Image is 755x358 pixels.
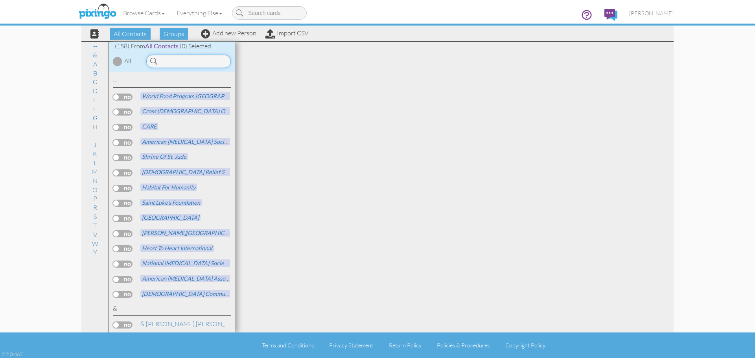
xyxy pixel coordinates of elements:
[89,95,101,105] a: E
[88,167,102,176] a: M
[89,104,101,114] a: F
[140,275,244,282] span: American [MEDICAL_DATA] Association
[160,28,188,40] span: Groups
[109,42,235,51] div: (158) From
[140,319,245,329] a: [PERSON_NAME]
[89,68,101,78] a: B
[89,41,101,51] a: --
[89,86,101,95] a: D
[89,77,101,86] a: C
[2,351,22,358] div: 2.2.0-462
[140,229,245,237] span: [PERSON_NAME][GEOGRAPHIC_DATA]
[145,42,179,50] span: All Contacts
[89,59,101,69] a: A
[89,248,101,257] a: Y
[89,113,101,123] a: G
[140,199,202,206] span: Saint Luke's Foundation
[113,304,231,316] div: &
[77,2,118,22] img: pixingo logo
[89,221,101,230] a: T
[88,185,101,195] a: O
[140,214,201,221] span: [GEOGRAPHIC_DATA]
[140,184,197,191] span: Habitat for Humanity
[140,123,158,130] span: CARE
[90,212,101,221] a: S
[629,10,674,17] span: [PERSON_NAME]
[140,107,246,115] span: Cross [DEMOGRAPHIC_DATA] Outreach
[505,342,545,349] a: Copyright Policy
[113,76,231,88] div: --
[117,3,171,23] a: Browse Cards
[329,342,373,349] a: Privacy Statement
[90,140,100,149] a: J
[140,168,244,176] span: [DEMOGRAPHIC_DATA] Relief Services
[89,149,101,158] a: K
[89,203,101,212] a: R
[140,92,254,100] span: World Food Program [GEOGRAPHIC_DATA]
[180,42,211,50] span: (0) Selected
[110,28,151,40] span: All Contacts
[89,122,101,132] a: H
[171,3,228,23] a: Everything Else
[389,342,422,349] a: Return Policy
[89,176,101,185] a: N
[262,342,314,349] a: Terms and Conditions
[90,158,101,167] a: L
[89,194,101,203] a: P
[437,342,490,349] a: Policies & Procedures
[140,320,196,328] span: & [PERSON_NAME],
[604,9,617,21] img: comments.svg
[124,57,131,66] div: All
[88,239,102,248] a: W
[89,50,101,60] a: &
[140,153,188,160] span: Shrine of St. Jude
[623,3,679,23] a: [PERSON_NAME]
[140,138,234,145] span: American [MEDICAL_DATA] Society
[140,259,230,267] span: National [MEDICAL_DATA] Society
[201,29,256,37] a: Add new Person
[90,131,100,140] a: I
[140,290,254,297] span: [DEMOGRAPHIC_DATA] Community Health
[89,230,101,239] a: V
[140,244,214,252] span: Heart to Heart International
[232,6,307,20] input: Search cards
[265,29,308,37] a: Import CSV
